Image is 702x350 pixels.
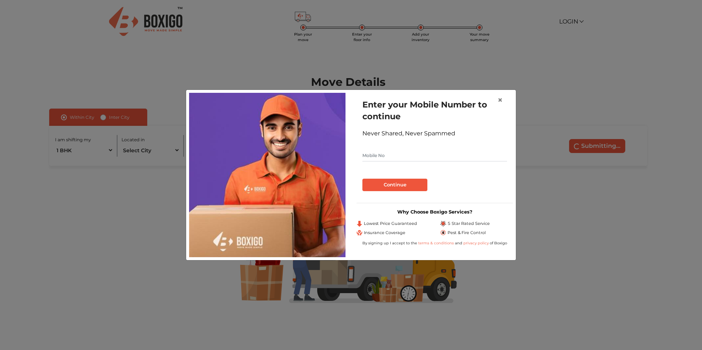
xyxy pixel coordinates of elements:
button: Close [492,90,509,110]
h1: Enter your Mobile Number to continue [362,99,507,122]
a: terms & conditions [418,241,455,245]
h3: Why Choose Boxigo Services? [357,209,513,215]
span: 5 Star Rated Service [448,220,490,227]
span: Pest & Fire Control [448,230,486,236]
img: relocation-img [189,93,345,257]
div: Never Shared, Never Spammed [362,129,507,138]
a: privacy policy [462,241,490,245]
span: Insurance Coverage [364,230,405,236]
div: By signing up I accept to the and of Boxigo [357,240,513,246]
input: Mobile No [362,150,507,161]
span: Lowest Price Guaranteed [364,220,417,227]
span: × [497,95,503,105]
button: Continue [362,179,427,191]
